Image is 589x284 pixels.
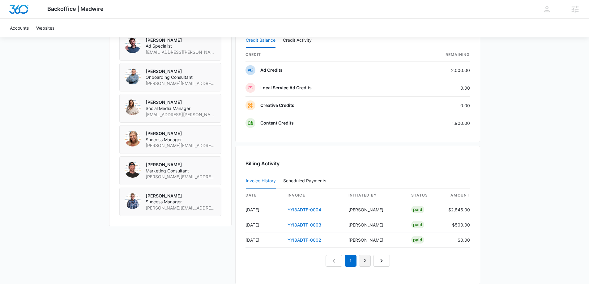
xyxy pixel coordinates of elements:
[6,19,32,37] a: Accounts
[283,179,329,183] div: Scheduled Payments
[146,105,216,112] span: Social Media Manager
[344,217,406,232] td: [PERSON_NAME]
[245,189,283,202] th: date
[245,160,470,167] h3: Billing Activity
[345,255,356,267] em: 1
[146,80,216,87] span: [PERSON_NAME][EMAIL_ADDRESS][PERSON_NAME][DOMAIN_NAME]
[344,189,406,202] th: Initiated By
[246,174,276,189] button: Invoice History
[47,6,104,12] span: Backoffice | Madwire
[443,202,470,217] td: $2,845.00
[443,232,470,248] td: $0.00
[146,112,216,118] span: [EMAIL_ADDRESS][PERSON_NAME][DOMAIN_NAME]
[404,97,470,114] td: 0.00
[125,99,141,115] img: Kalli Pezel
[146,168,216,174] span: Marketing Consultant
[344,232,406,248] td: [PERSON_NAME]
[404,114,470,132] td: 1,900.00
[344,202,406,217] td: [PERSON_NAME]
[288,222,321,227] a: YYI8ADTF-0003
[260,85,312,91] p: Local Service Ad Credits
[443,217,470,232] td: $500.00
[125,37,141,53] img: Pat Johnson
[443,189,470,202] th: amount
[245,217,283,232] td: [DATE]
[125,193,141,209] img: Kyle Kogl
[146,68,216,74] p: [PERSON_NAME]
[146,37,216,43] p: [PERSON_NAME]
[245,232,283,248] td: [DATE]
[411,221,424,228] div: Paid
[283,189,344,202] th: invoice
[411,206,424,213] div: Paid
[260,102,294,108] p: Creative Credits
[373,255,390,267] a: Next Page
[146,199,216,205] span: Success Manager
[288,207,321,212] a: YYI8ADTF-0004
[404,79,470,97] td: 0.00
[146,142,216,149] span: [PERSON_NAME][EMAIL_ADDRESS][PERSON_NAME][DOMAIN_NAME]
[260,120,294,126] p: Content Credits
[146,43,216,49] span: Ad Specialist
[288,237,321,243] a: YYI8ADTF-0002
[283,33,312,48] button: Credit Activity
[125,68,141,84] img: Brandon Miller
[260,67,283,73] p: Ad Credits
[146,137,216,143] span: Success Manager
[404,61,470,79] td: 2,000.00
[146,74,216,80] span: Onboarding Consultant
[404,48,470,61] th: Remaining
[125,130,141,146] img: Jamie Dagg
[146,162,216,168] p: [PERSON_NAME]
[146,130,216,137] p: [PERSON_NAME]
[146,99,216,105] p: [PERSON_NAME]
[359,255,371,267] a: Page 2
[146,193,216,199] p: [PERSON_NAME]
[246,33,275,48] button: Credit Balance
[406,189,443,202] th: status
[32,19,58,37] a: Websites
[326,255,390,267] nav: Pagination
[411,236,424,244] div: Paid
[245,202,283,217] td: [DATE]
[146,205,216,211] span: [PERSON_NAME][EMAIL_ADDRESS][PERSON_NAME][DOMAIN_NAME]
[245,48,404,61] th: credit
[125,162,141,178] img: Kyle Lewis
[146,49,216,55] span: [EMAIL_ADDRESS][PERSON_NAME][DOMAIN_NAME]
[146,174,216,180] span: [PERSON_NAME][EMAIL_ADDRESS][PERSON_NAME][DOMAIN_NAME]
